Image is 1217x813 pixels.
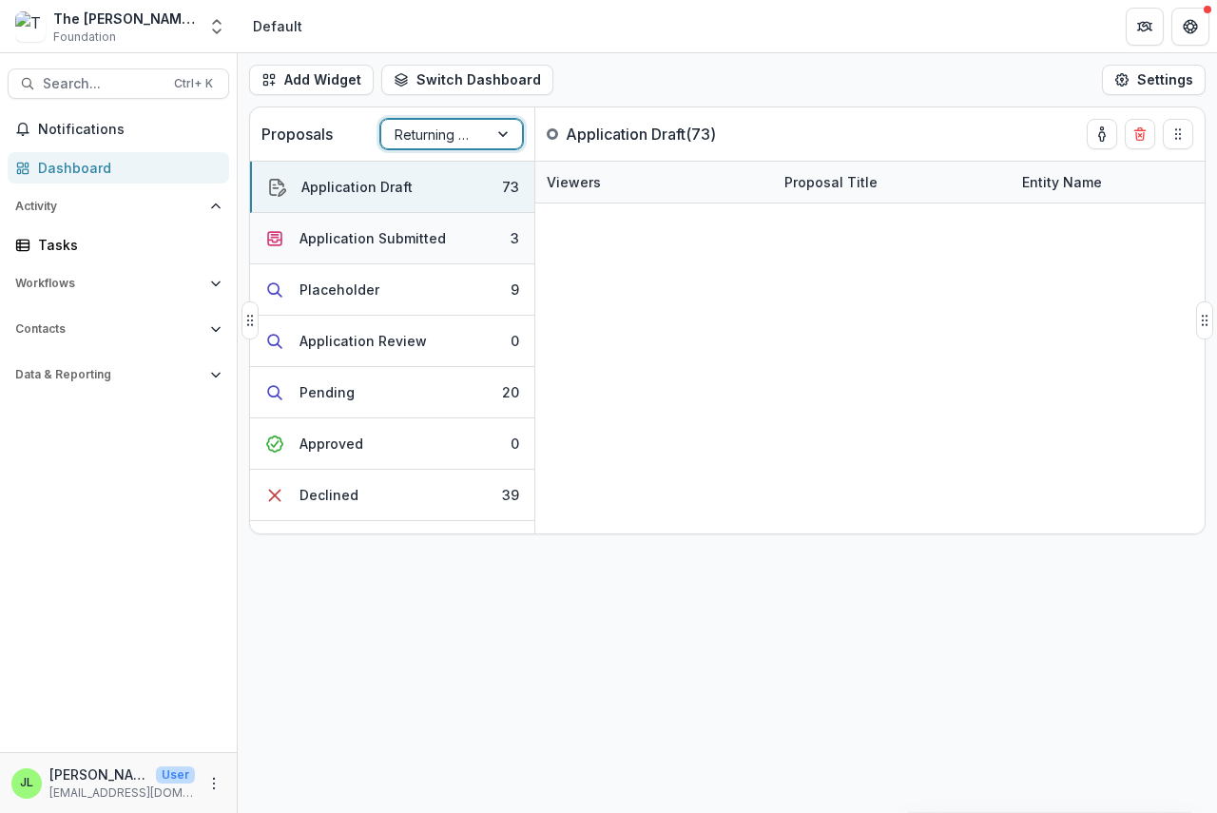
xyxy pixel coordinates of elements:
[156,766,195,784] p: User
[301,177,413,197] div: Application Draft
[511,331,519,351] div: 0
[49,765,148,784] p: [PERSON_NAME]
[43,76,163,92] span: Search...
[1196,301,1213,339] button: Drag
[203,772,225,795] button: More
[773,162,1011,203] div: Proposal Title
[261,123,333,145] p: Proposals
[1171,8,1209,46] button: Get Help
[8,68,229,99] button: Search...
[38,158,214,178] div: Dashboard
[253,16,302,36] div: Default
[203,8,230,46] button: Open entity switcher
[299,331,427,351] div: Application Review
[170,73,217,94] div: Ctrl + K
[535,162,773,203] div: Viewers
[241,301,259,339] button: Drag
[1125,119,1155,149] button: Delete card
[535,172,612,192] div: Viewers
[15,200,203,213] span: Activity
[8,314,229,344] button: Open Contacts
[8,268,229,299] button: Open Workflows
[20,777,33,789] div: Joye Lane
[250,213,534,264] button: Application Submitted3
[502,485,519,505] div: 39
[299,228,446,248] div: Application Submitted
[8,191,229,222] button: Open Activity
[8,152,229,184] a: Dashboard
[502,382,519,402] div: 20
[773,172,889,192] div: Proposal Title
[49,784,195,802] p: [EMAIL_ADDRESS][DOMAIN_NAME]
[250,418,534,470] button: Approved0
[250,470,534,521] button: Declined39
[15,322,203,336] span: Contacts
[38,122,222,138] span: Notifications
[299,280,379,300] div: Placeholder
[250,316,534,367] button: Application Review0
[299,382,355,402] div: Pending
[250,367,534,418] button: Pending20
[250,264,534,316] button: Placeholder9
[511,434,519,454] div: 0
[1087,119,1117,149] button: toggle-assigned-to-me
[53,29,116,46] span: Foundation
[566,123,716,145] p: Application Draft ( 73 )
[1163,119,1193,149] button: Drag
[1102,65,1206,95] button: Settings
[381,65,553,95] button: Switch Dashboard
[502,177,519,197] div: 73
[1126,8,1164,46] button: Partners
[1011,172,1113,192] div: Entity Name
[15,11,46,42] img: The Bolick Foundation
[8,359,229,390] button: Open Data & Reporting
[15,368,203,381] span: Data & Reporting
[8,114,229,145] button: Notifications
[249,65,374,95] button: Add Widget
[15,277,203,290] span: Workflows
[299,434,363,454] div: Approved
[511,228,519,248] div: 3
[299,485,358,505] div: Declined
[250,162,534,213] button: Application Draft73
[38,235,214,255] div: Tasks
[245,12,310,40] nav: breadcrumb
[53,9,196,29] div: The [PERSON_NAME] Foundation
[8,229,229,261] a: Tasks
[511,280,519,300] div: 9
